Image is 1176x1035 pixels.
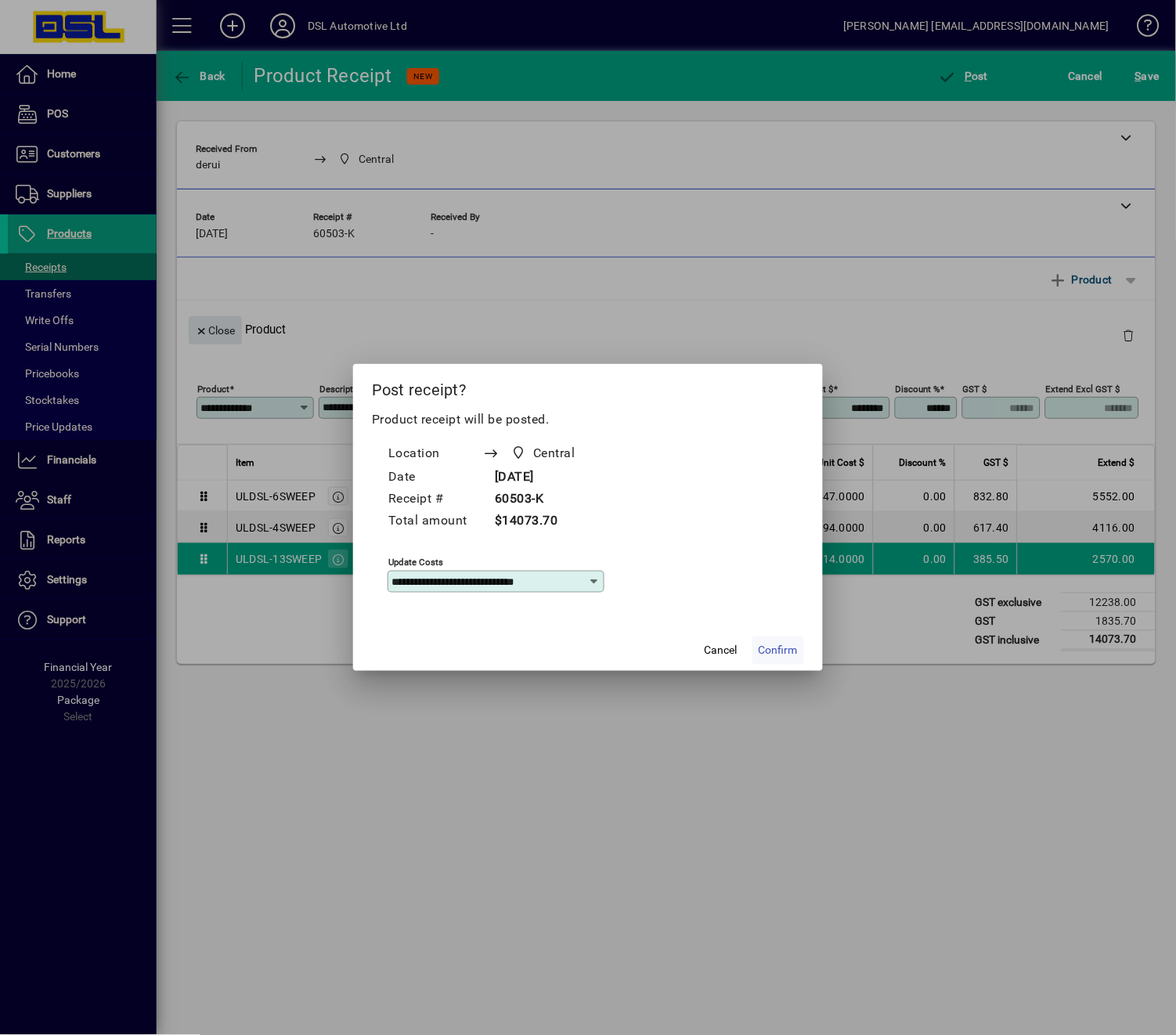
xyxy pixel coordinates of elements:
td: Receipt # [388,489,483,510]
td: Location [388,442,483,467]
span: Central [533,444,575,463]
td: Total amount [388,510,483,532]
button: Cancel [696,637,746,665]
mat-label: Update costs [388,557,443,568]
span: Cancel [705,643,738,659]
button: Confirm [752,637,804,665]
td: $14073.70 [483,510,605,532]
td: 60503-K [483,489,605,510]
td: Date [388,467,483,489]
h2: Post receipt? [353,364,823,409]
p: Product receipt will be posted. [372,410,804,429]
td: [DATE] [483,467,605,489]
span: Confirm [759,643,798,659]
span: Central [507,442,582,464]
